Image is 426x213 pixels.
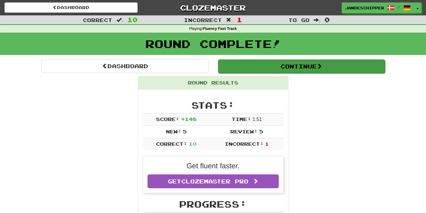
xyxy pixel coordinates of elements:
[203,27,237,31] strong: Fluency Fast Track
[181,178,248,185] span: Clozemaster Pro
[184,17,222,23] span: Incorrect
[117,17,123,23] span: :
[189,141,197,147] span: 10
[397,5,400,9] span: /
[2,38,424,50] h1: Round Complete!
[232,116,251,122] span: Time:
[166,129,182,134] span: New:
[83,17,112,23] span: Correct
[325,16,330,23] span: 0
[147,2,280,13] a: Clozemaster
[259,129,263,134] span: 5
[156,141,187,147] span: Correct:
[156,116,179,122] span: Score:
[314,17,320,23] span: :
[342,2,414,13] a: JandeSchipper /
[148,174,279,188] a: GetClozemaster Pro
[5,2,138,13] a: Dashboard
[345,5,384,11] span: JandeSchipper
[138,76,288,90] div: Round Results
[127,16,138,23] span: 10
[253,117,262,122] span: 1 : 51
[183,129,187,134] span: 5
[237,16,242,23] span: 1
[181,116,197,122] span: + 148
[143,100,284,110] h2: Stats:
[148,161,279,171] p: Get fluent faster.
[218,59,385,73] button: Continue
[230,129,258,134] span: Review:
[265,141,269,147] span: 1
[225,141,264,147] span: Incorrect:
[226,17,233,23] span: :
[143,199,284,209] h2: Progress:
[42,59,209,73] a: Dashboard
[288,17,309,23] span: To go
